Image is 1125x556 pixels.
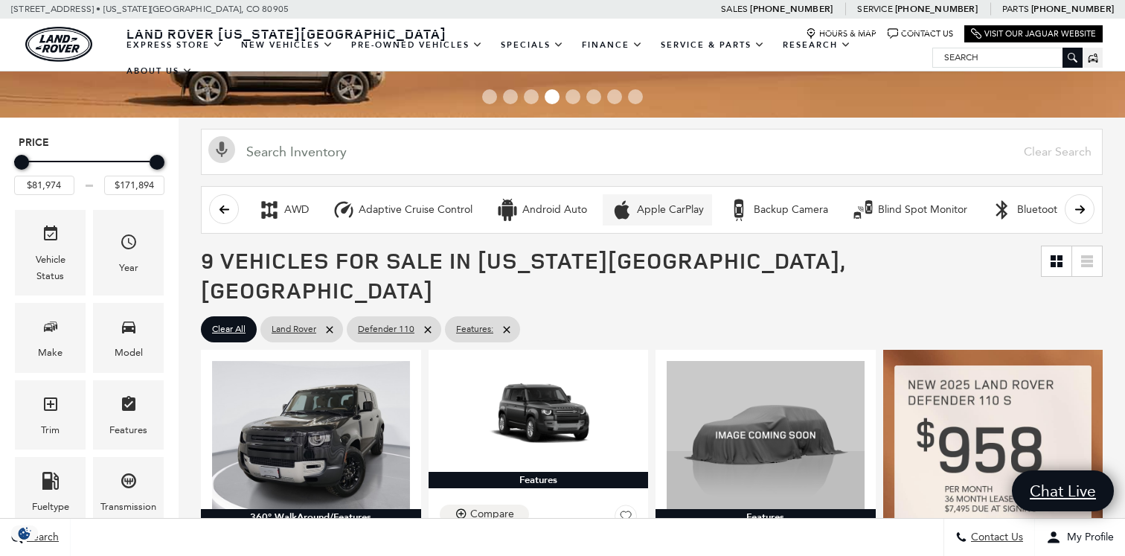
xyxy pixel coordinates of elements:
a: Land Rover [US_STATE][GEOGRAPHIC_DATA] [118,25,455,42]
input: Maximum [104,176,164,195]
button: Blind Spot MonitorBlind Spot Monitor [844,194,975,226]
span: Features : [456,324,493,334]
div: Make [38,345,62,361]
span: Go to slide 2 [503,89,518,104]
a: Visit Our Jaguar Website [971,28,1096,39]
div: Features [429,472,649,488]
a: [PHONE_NUMBER] [895,3,978,15]
div: Features [109,422,147,438]
a: Specials [492,32,573,58]
div: Vehicle Status [26,252,74,284]
input: Search [933,48,1082,66]
a: Chat Live [1012,470,1114,511]
a: [STREET_ADDRESS] • [US_STATE][GEOGRAPHIC_DATA], CO 80905 [11,4,289,14]
h5: Price [19,136,160,150]
span: Features [120,392,138,422]
span: Go to slide 4 [545,89,560,104]
div: ModelModel [93,303,164,372]
div: Adaptive Cruise Control [333,199,355,221]
div: Model [115,345,143,361]
span: Go to slide 6 [586,89,601,104]
button: Compare Vehicle [440,505,529,524]
div: Backup Camera [754,203,828,217]
div: Price [14,150,164,195]
span: Parts [1002,4,1029,14]
div: Bluetooth [1017,203,1063,217]
a: land-rover [25,27,92,62]
div: Fueltype [32,499,69,515]
div: TransmissionTransmission [93,457,164,526]
div: YearYear [93,210,164,295]
span: Make [42,314,60,345]
div: Blind Spot Monitor [878,203,967,217]
span: Defender 110 [358,320,414,339]
img: 2025 LAND ROVER Defender 110 S [667,361,865,509]
div: Android Auto [522,203,587,217]
span: Trim [42,392,60,422]
input: Minimum [14,176,74,195]
button: Apple CarPlayApple CarPlay [603,194,712,226]
div: Apple CarPlay [611,199,633,221]
div: Transmission [100,499,156,515]
div: FeaturesFeatures [93,380,164,450]
a: Hours & Map [806,28,876,39]
div: Compare [470,508,514,521]
a: [PHONE_NUMBER] [750,3,833,15]
span: Chat Live [1022,481,1103,501]
span: Land Rover [US_STATE][GEOGRAPHIC_DATA] [126,25,446,42]
span: Clear All [212,320,246,339]
div: 360° WalkAround/Features [201,509,421,525]
div: Bluetooth [991,199,1013,221]
span: Go to slide 3 [524,89,539,104]
div: Minimum Price [14,155,29,170]
span: 9 Vehicles for Sale in [US_STATE][GEOGRAPHIC_DATA], [GEOGRAPHIC_DATA] [201,245,845,305]
div: Adaptive Cruise Control [359,203,472,217]
svg: Click to toggle on voice search [208,136,235,163]
a: [PHONE_NUMBER] [1031,3,1114,15]
img: 2025 LAND ROVER Defender 110 S [212,361,410,509]
nav: Main Navigation [118,32,932,84]
a: Service & Parts [652,32,774,58]
span: Vehicle [42,221,60,252]
span: Sales [721,4,748,14]
a: Contact Us [888,28,953,39]
img: Opt-Out Icon [7,525,42,541]
span: Go to slide 8 [628,89,643,104]
div: FueltypeFueltype [15,457,86,526]
button: Open user profile menu [1035,519,1125,556]
a: Finance [573,32,652,58]
a: Pre-Owned Vehicles [342,32,492,58]
button: scroll left [209,194,239,224]
section: Click to Open Cookie Consent Modal [7,525,42,541]
button: Android AutoAndroid Auto [488,194,595,226]
a: EXPRESS STORE [118,32,232,58]
span: My Profile [1061,531,1114,544]
button: Adaptive Cruise ControlAdaptive Cruise Control [324,194,481,226]
img: 2025 LAND ROVER Defender 110 400PS S [440,361,638,472]
button: Backup CameraBackup Camera [719,194,836,226]
div: TrimTrim [15,380,86,450]
button: Save Vehicle [615,505,637,533]
span: Service [857,4,892,14]
div: AWD [284,203,309,217]
div: Apple CarPlay [637,203,704,217]
span: Fueltype [42,468,60,499]
div: Blind Spot Monitor [852,199,874,221]
div: Features [656,509,876,525]
a: About Us [118,58,202,84]
div: Backup Camera [728,199,750,221]
button: BluetoothBluetooth [983,194,1071,226]
span: Go to slide 1 [482,89,497,104]
span: Transmission [120,468,138,499]
a: Grid View [1042,246,1071,276]
div: Android Auto [496,199,519,221]
a: Research [774,32,860,58]
span: Contact Us [967,531,1023,544]
img: Land Rover [25,27,92,62]
span: Go to slide 5 [565,89,580,104]
span: Year [120,229,138,260]
span: Go to slide 7 [607,89,622,104]
button: scroll right [1065,194,1094,224]
div: VehicleVehicle Status [15,210,86,295]
input: Search Inventory [201,129,1103,175]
